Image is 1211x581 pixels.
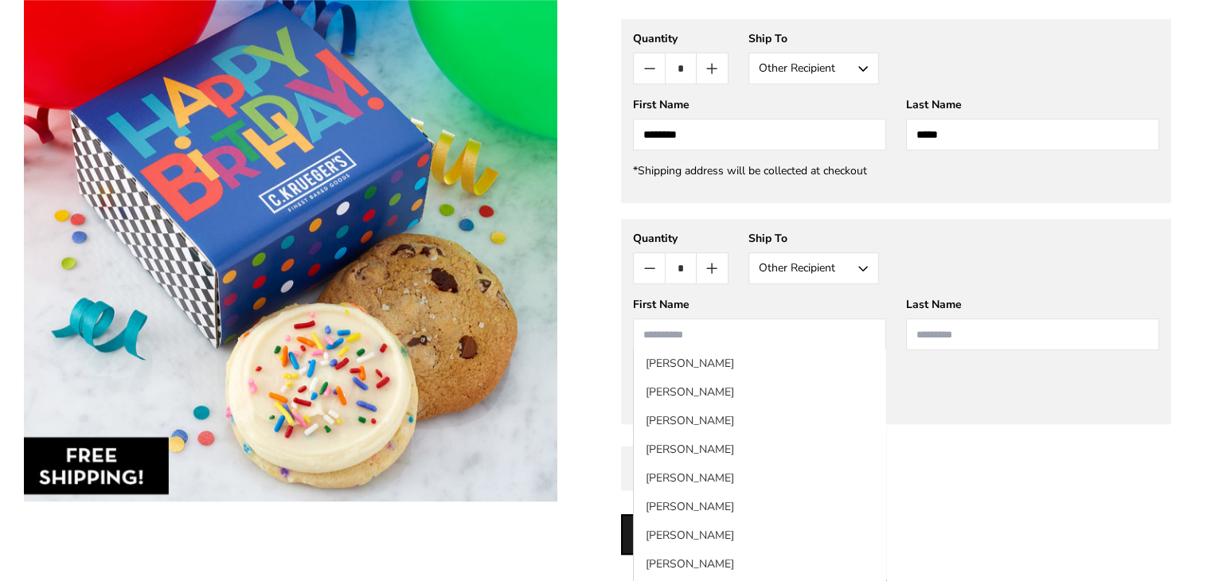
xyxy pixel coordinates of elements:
li: [PERSON_NAME] [634,550,885,579]
div: Quantity [633,31,729,46]
div: First Name [633,297,886,312]
li: [PERSON_NAME] [634,464,885,493]
div: Ship To [748,31,879,46]
div: *Shipping address will be collected at checkout [633,163,1159,178]
button: Count plus [697,253,728,283]
button: Count plus [697,53,728,84]
button: Count minus [634,53,665,84]
gfm-form: New recipient [621,19,1171,203]
li: [PERSON_NAME] [634,407,885,435]
div: Quantity [633,231,729,246]
input: Quantity [665,253,696,283]
li: [PERSON_NAME] [634,493,885,521]
input: Quantity [665,53,696,84]
button: Add to cart [621,514,830,555]
li: [PERSON_NAME] [634,521,885,550]
gfm-form: New recipient [621,219,1171,424]
input: First Name [633,318,886,350]
div: First Name [633,97,886,112]
div: Last Name [906,297,1159,312]
button: Other Recipient [748,252,879,284]
div: Last Name [906,97,1159,112]
li: [PERSON_NAME] [634,349,885,378]
button: Count minus [634,253,665,283]
li: [PERSON_NAME] [634,435,885,464]
iframe: Sign Up via Text for Offers [13,521,165,568]
div: Ship To [748,231,879,246]
div: *Shipping address will be collected at checkout [633,363,1159,378]
input: Last Name [906,318,1159,350]
input: First Name [633,119,886,150]
button: Add Another Recipient [621,446,830,490]
input: Last Name [906,119,1159,150]
button: Other Recipient [748,53,879,84]
li: [PERSON_NAME] [634,378,885,407]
